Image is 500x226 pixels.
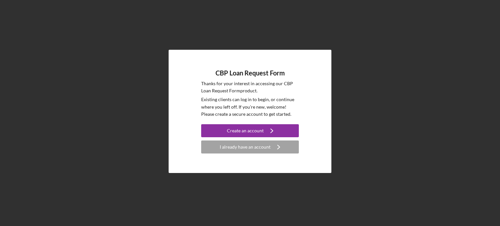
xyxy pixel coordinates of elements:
div: I already have an account [220,140,271,153]
div: Create an account [227,124,264,137]
a: Create an account [201,124,299,139]
p: Existing clients can log in to begin, or continue where you left off. If you're new, welcome! Ple... [201,96,299,118]
p: Thanks for your interest in accessing our CBP Loan Request Form product. [201,80,299,95]
button: Create an account [201,124,299,137]
button: I already have an account [201,140,299,153]
h4: CBP Loan Request Form [215,69,285,77]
